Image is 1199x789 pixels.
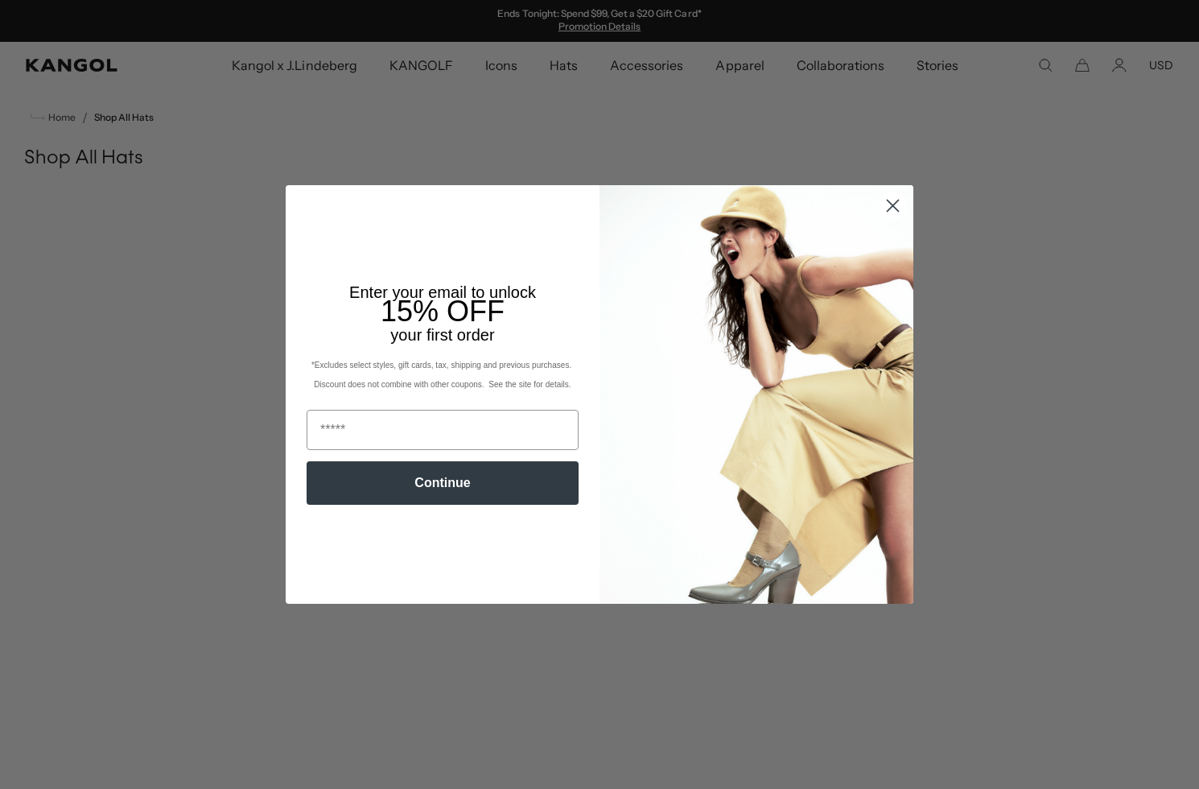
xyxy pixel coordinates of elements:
button: Continue [307,461,579,505]
span: 15% OFF [381,295,505,328]
span: Enter your email to unlock [349,283,536,301]
img: 93be19ad-e773-4382-80b9-c9d740c9197f.jpeg [599,185,913,604]
input: Email [307,410,579,450]
span: *Excludes select styles, gift cards, tax, shipping and previous purchases. Discount does not comb... [311,361,574,389]
span: your first order [390,326,494,344]
button: Close dialog [879,192,907,220]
